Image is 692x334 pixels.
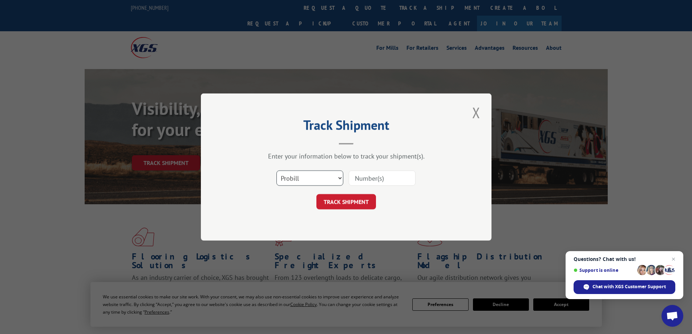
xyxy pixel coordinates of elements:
[574,267,635,273] span: Support is online
[237,120,455,134] h2: Track Shipment
[661,305,683,327] a: Open chat
[574,280,675,294] span: Chat with XGS Customer Support
[349,170,416,186] input: Number(s)
[237,152,455,160] div: Enter your information below to track your shipment(s).
[592,283,666,290] span: Chat with XGS Customer Support
[574,256,675,262] span: Questions? Chat with us!
[316,194,376,209] button: TRACK SHIPMENT
[470,102,482,122] button: Close modal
